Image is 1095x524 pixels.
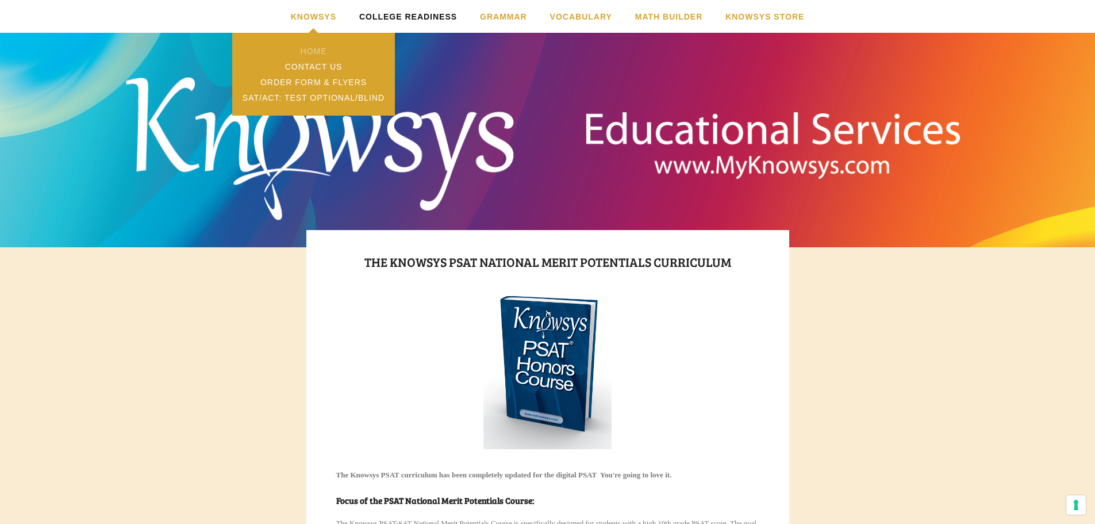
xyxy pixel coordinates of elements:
[336,471,672,479] strong: The Knowsys PSAT curriculum has been completely updated for the digital PSAT You're going to love...
[388,49,707,205] a: Knowsys Educational Services
[232,43,394,59] a: Home
[483,292,612,449] img: PSAT Book.png
[336,251,759,272] h1: The Knowsys PSAT National merit potentials curriculum
[232,74,394,90] a: Order Form & Flyers
[336,495,534,506] strong: Focus of the PSAT National Merit Potentials Course:
[1066,495,1086,515] button: Your consent preferences for tracking technologies
[232,90,394,105] a: SAT/ACT: Test Optional/Blind
[232,59,394,74] a: Contact Us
